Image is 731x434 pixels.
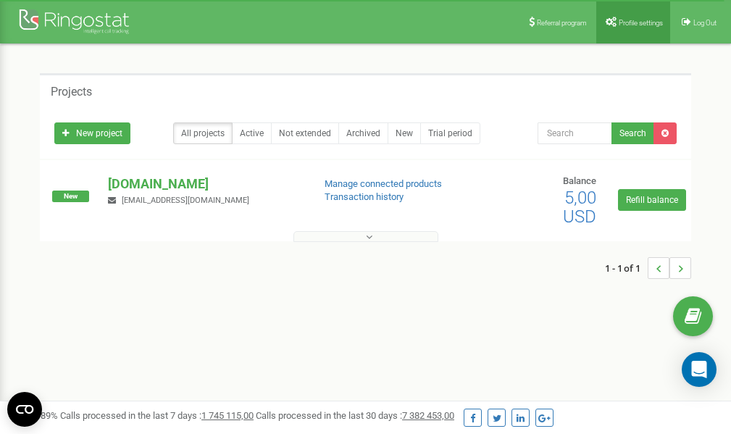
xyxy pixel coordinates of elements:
span: 5,00 USD [563,188,596,227]
a: Refill balance [618,189,686,211]
div: Open Intercom Messenger [682,352,717,387]
span: Calls processed in the last 7 days : [60,410,254,421]
span: New [52,191,89,202]
a: All projects [173,122,233,144]
u: 1 745 115,00 [201,410,254,421]
button: Search [611,122,654,144]
a: Manage connected products [325,178,442,189]
p: [DOMAIN_NAME] [108,175,301,193]
u: 7 382 453,00 [402,410,454,421]
a: Trial period [420,122,480,144]
a: New [388,122,421,144]
span: Referral program [537,19,587,27]
span: [EMAIL_ADDRESS][DOMAIN_NAME] [122,196,249,205]
nav: ... [605,243,691,293]
a: Not extended [271,122,339,144]
button: Open CMP widget [7,392,42,427]
a: New project [54,122,130,144]
span: Balance [563,175,596,186]
a: Active [232,122,272,144]
a: Transaction history [325,191,404,202]
span: Profile settings [619,19,663,27]
a: Archived [338,122,388,144]
h5: Projects [51,85,92,99]
span: Log Out [693,19,717,27]
span: 1 - 1 of 1 [605,257,648,279]
span: Calls processed in the last 30 days : [256,410,454,421]
input: Search [538,122,612,144]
